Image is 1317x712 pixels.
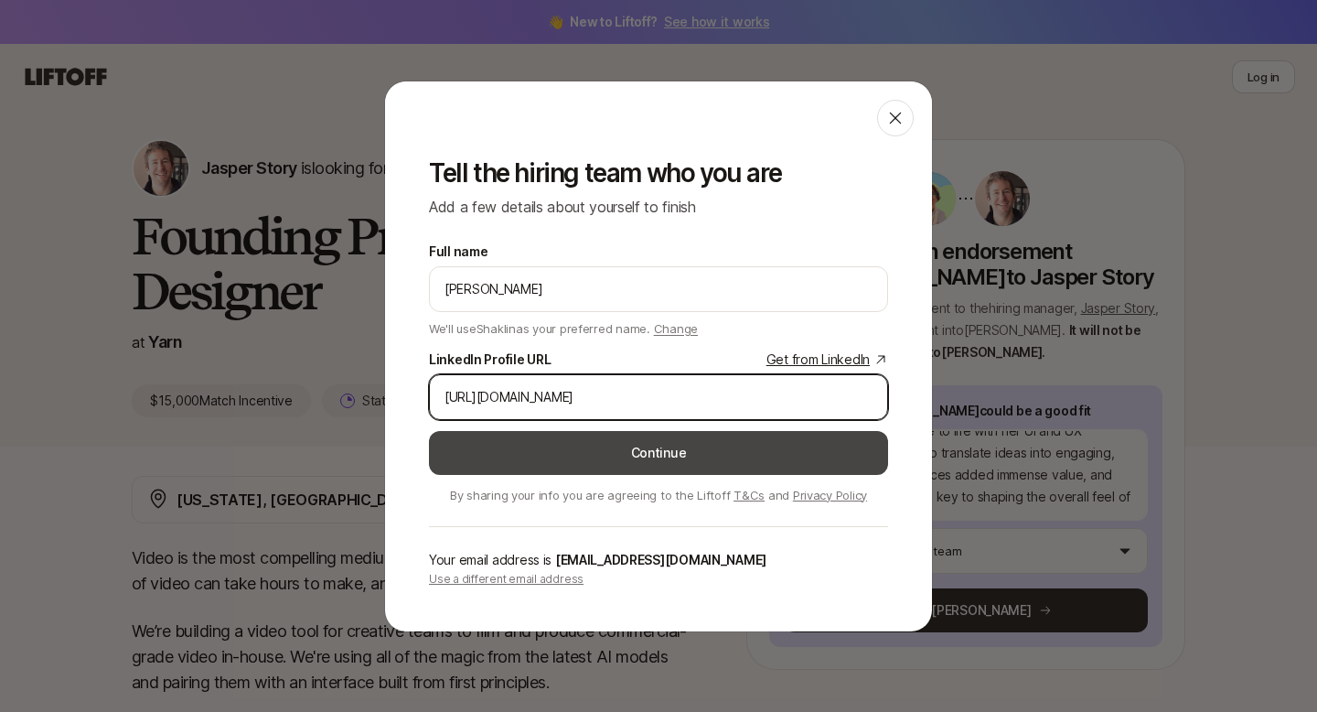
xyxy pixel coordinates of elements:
p: We'll use Shaklin as your preferred name. [429,316,698,338]
div: LinkedIn Profile URL [429,349,551,371]
button: Continue [429,431,888,475]
input: e.g. Melanie Perkins [444,278,873,300]
a: Get from LinkedIn [766,349,888,371]
span: Change [654,321,698,336]
p: Use a different email address [429,571,888,588]
label: Full name [429,241,487,263]
p: Tell the hiring team who you are [429,158,888,188]
a: Privacy Policy [793,488,867,502]
p: Your email address is [429,549,888,571]
input: e.g. https://www.linkedin.com/in/melanie-perkins [444,386,873,408]
span: [EMAIL_ADDRESS][DOMAIN_NAME] [555,552,766,567]
a: T&Cs [733,488,765,502]
p: By sharing your info you are agreeing to the Liftoff and [429,486,888,504]
p: Add a few details about yourself to finish [429,195,888,219]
